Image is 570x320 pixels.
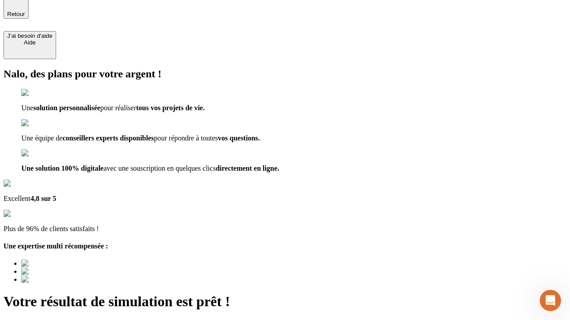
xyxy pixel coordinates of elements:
[218,134,260,142] span: vos questions.
[21,164,103,172] span: Une solution 100% digitale
[103,164,216,172] span: avec une souscription en quelques clics
[100,104,136,112] span: pour réaliser
[7,32,53,39] div: J’ai besoin d'aide
[4,225,566,233] p: Plus de 96% de clients satisfaits !
[21,104,33,112] span: Une
[21,89,60,97] img: checkmark
[7,11,25,17] span: Retour
[7,39,53,46] div: Aide
[21,276,104,284] img: Best savings advice award
[21,149,60,157] img: checkmark
[21,268,104,276] img: Best savings advice award
[62,134,154,142] span: conseillers experts disponibles
[21,119,60,127] img: checkmark
[21,260,104,268] img: Best savings advice award
[4,31,56,59] button: J’ai besoin d'aideAide
[4,210,48,218] img: reviews stars
[4,180,55,188] img: Google Review
[30,195,56,202] span: 4,8 sur 5
[4,242,566,250] h4: Une expertise multi récompensée :
[216,164,279,172] span: directement en ligne.
[136,104,205,112] span: tous vos projets de vie.
[4,195,30,202] span: Excellent
[4,68,566,80] h2: Nalo, des plans pour votre argent !
[33,104,101,112] span: solution personnalisée
[21,134,62,142] span: Une équipe de
[540,290,561,311] iframe: Intercom live chat
[4,293,566,310] h1: Votre résultat de simulation est prêt !
[154,134,218,142] span: pour répondre à toutes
